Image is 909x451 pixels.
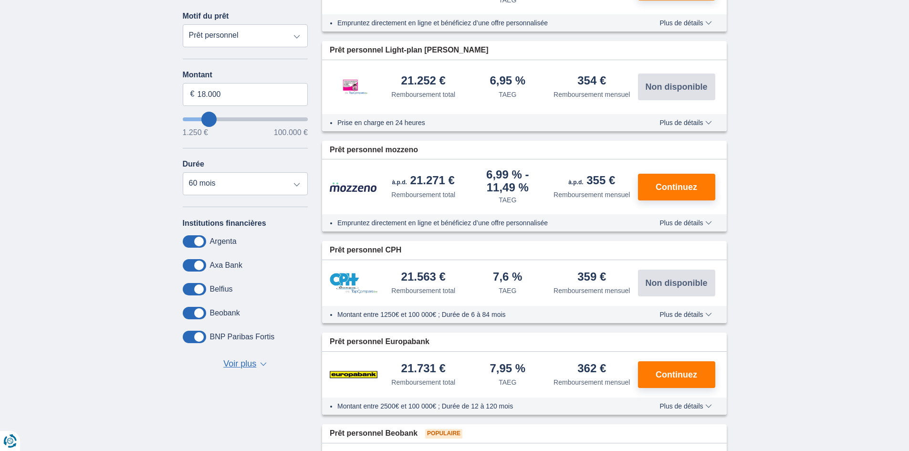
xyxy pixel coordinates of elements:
img: pret personnel Mozzeno [330,182,377,192]
div: 6,95 % [490,75,525,88]
span: Prêt personnel Light-plan [PERSON_NAME] [330,45,488,56]
div: Remboursement total [391,190,455,199]
div: Remboursement total [391,378,455,387]
button: Plus de détails [652,311,719,318]
label: Belfius [210,285,233,294]
li: Empruntez directement en ligne et bénéficiez d’une offre personnalisée [337,218,632,228]
label: Motif du prêt [183,12,229,21]
span: Continuez [656,370,697,379]
label: Institutions financières [183,219,266,228]
span: Plus de détails [659,119,711,126]
button: Plus de détails [652,402,719,410]
div: 21.271 € [392,175,455,188]
div: 6,99 % [470,169,546,193]
button: Non disponible [638,73,715,100]
button: Voir plus ▼ [220,357,270,371]
div: 355 € [568,175,615,188]
div: 7,95 % [490,363,525,376]
img: pret personnel Europabank [330,363,377,387]
span: Prêt personnel Europabank [330,336,429,347]
div: 362 € [577,363,606,376]
button: Continuez [638,361,715,388]
label: Axa Bank [210,261,242,270]
span: € [190,89,195,100]
span: Prêt personnel mozzeno [330,145,418,156]
div: Remboursement total [391,286,455,295]
li: Montant entre 2500€ et 100 000€ ; Durée de 12 à 120 mois [337,401,632,411]
button: Plus de détails [652,219,719,227]
div: Remboursement mensuel [554,190,630,199]
span: Plus de détails [659,403,711,409]
label: Durée [183,160,204,168]
div: Remboursement mensuel [554,90,630,99]
button: Plus de détails [652,19,719,27]
div: Remboursement mensuel [554,378,630,387]
span: Non disponible [646,83,708,91]
input: wantToBorrow [183,117,308,121]
img: pret personnel CPH Banque [330,273,377,294]
img: pret personnel Leemans Kredieten [330,70,377,104]
span: Prêt personnel CPH [330,245,401,256]
li: Montant entre 1250€ et 100 000€ ; Durée de 6 à 84 mois [337,310,632,319]
li: Empruntez directement en ligne et bénéficiez d’une offre personnalisée [337,18,632,28]
li: Prise en charge en 24 heures [337,118,632,127]
span: Plus de détails [659,20,711,26]
button: Non disponible [638,270,715,296]
div: 21.731 € [401,363,446,376]
div: 359 € [577,271,606,284]
span: Continuez [656,183,697,191]
div: TAEG [499,378,516,387]
div: TAEG [499,90,516,99]
span: ▼ [260,362,267,366]
div: 21.252 € [401,75,446,88]
label: BNP Paribas Fortis [210,333,275,341]
button: Continuez [638,174,715,200]
span: Voir plus [223,358,256,370]
div: TAEG [499,195,516,205]
button: Plus de détails [652,119,719,126]
span: Plus de détails [659,311,711,318]
div: Remboursement mensuel [554,286,630,295]
div: Remboursement total [391,90,455,99]
div: TAEG [499,286,516,295]
div: 354 € [577,75,606,88]
span: Plus de détails [659,220,711,226]
label: Montant [183,71,308,79]
label: Beobank [210,309,240,317]
span: Non disponible [646,279,708,287]
span: 1.250 € [183,129,208,136]
span: 100.000 € [274,129,308,136]
span: Prêt personnel Beobank [330,428,418,439]
span: Populaire [425,429,462,439]
div: 21.563 € [401,271,446,284]
div: 7,6 % [493,271,522,284]
label: Argenta [210,237,237,246]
